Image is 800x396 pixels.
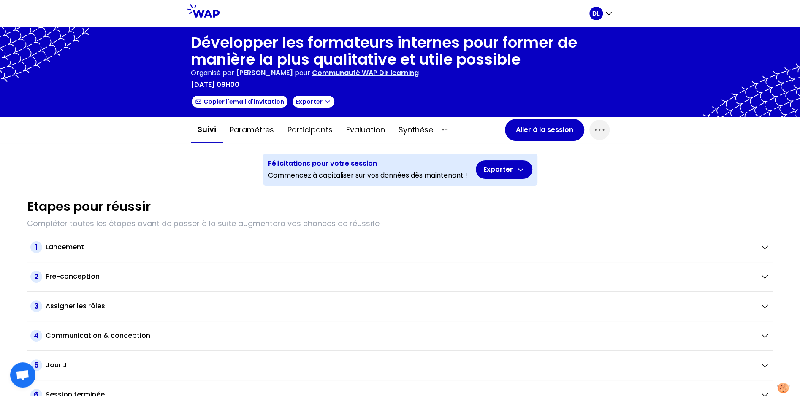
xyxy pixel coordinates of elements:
p: [DATE] 09h00 [191,80,239,90]
span: 1 [30,241,42,253]
p: pour [295,68,310,78]
h1: Développer les formateurs internes pour former de manière la plus qualitative et utile possible [191,34,610,68]
button: Exporter [476,160,532,179]
button: 1Lancement [30,241,770,253]
button: 2Pre-conception [30,271,770,283]
button: 5Jour J [30,359,770,371]
p: Commencez à capitaliser sur vos données dès maintenant ! [268,170,467,180]
button: DL [589,7,613,20]
button: Evaluation [339,117,392,143]
p: DL [592,9,600,18]
span: 2 [30,271,42,283]
span: 4 [30,330,42,342]
button: Exporter [292,95,335,108]
button: 4Communication & conception [30,330,770,342]
p: Communauté WAP Dir learning [312,68,419,78]
button: Aller à la session [505,119,584,141]
span: 5 [30,359,42,371]
div: Ouvrir le chat [10,362,35,388]
button: Synthèse [392,117,440,143]
p: Compléter toutes les étapes avant de passer à la suite augmentera vos chances de réussite [27,218,773,229]
button: Copier l'email d'invitation [191,95,288,108]
span: [PERSON_NAME] [236,68,293,78]
button: 3Assigner les rôles [30,300,770,312]
h2: Assigner les rôles [46,301,105,311]
h3: Félicitations pour votre session [268,159,467,169]
h1: Etapes pour réussir [27,199,151,214]
h2: Communication & conception [46,331,150,341]
span: 3 [30,300,42,312]
button: Paramètres [223,117,281,143]
button: Participants [281,117,339,143]
h2: Lancement [46,242,84,252]
button: Suivi [191,117,223,143]
h2: Pre-conception [46,272,100,282]
p: Organisé par [191,68,234,78]
h2: Jour J [46,360,67,370]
